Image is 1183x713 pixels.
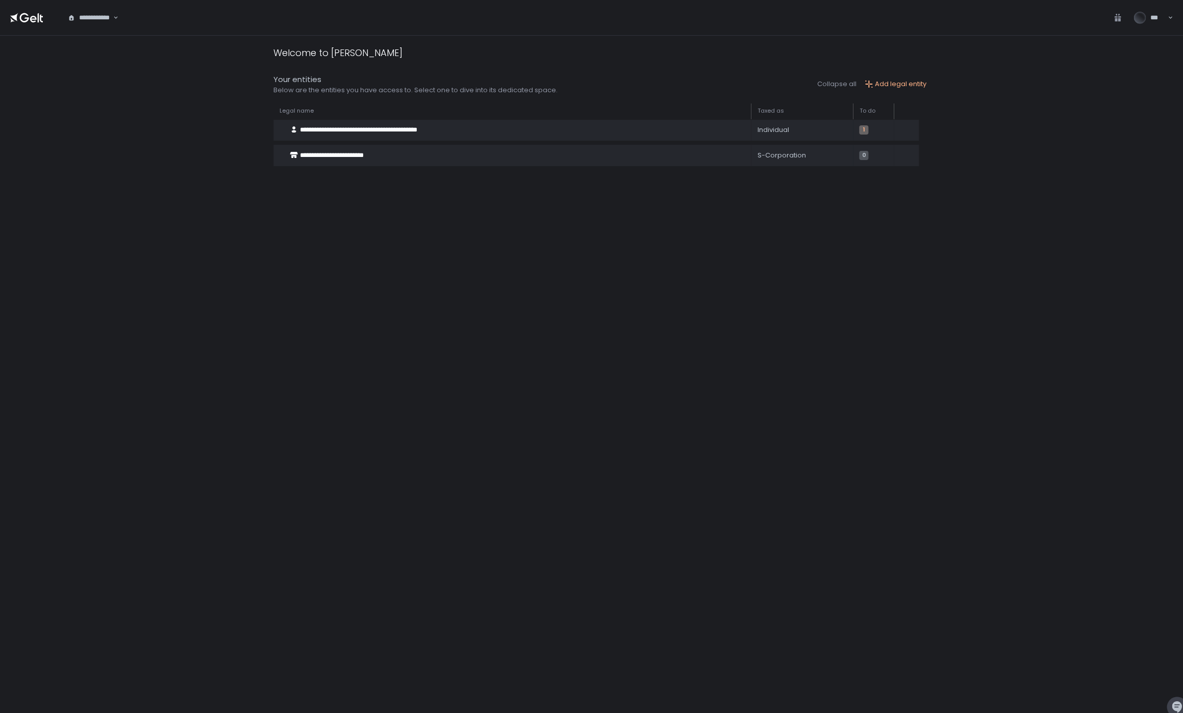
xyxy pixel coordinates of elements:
[280,107,314,115] span: Legal name
[859,125,868,135] span: 1
[859,151,868,160] span: 0
[757,107,784,115] span: Taxed as
[757,151,847,160] div: S-Corporation
[273,46,402,60] div: Welcome to [PERSON_NAME]
[757,125,847,135] div: Individual
[865,80,926,89] button: Add legal entity
[817,80,857,89] button: Collapse all
[273,86,558,95] div: Below are the entities you have access to. Select one to dive into its dedicated space.
[859,107,875,115] span: To do
[61,6,118,29] div: Search for option
[273,74,558,86] div: Your entities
